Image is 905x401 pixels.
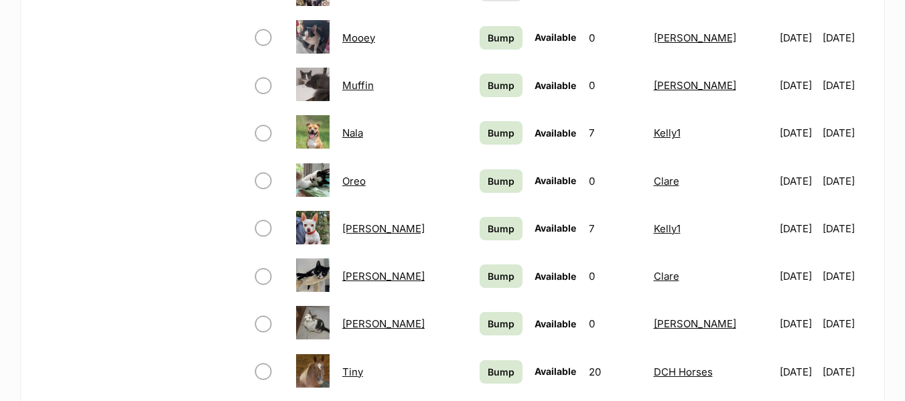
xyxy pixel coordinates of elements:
span: Available [535,80,576,91]
td: [DATE] [823,158,869,204]
td: 0 [583,253,647,299]
span: Bump [488,31,514,45]
td: [DATE] [823,110,869,156]
a: Kelly1 [654,222,681,235]
a: Clare [654,175,679,187]
span: Bump [488,78,514,92]
td: [DATE] [774,15,821,61]
a: Bump [480,26,522,50]
span: Bump [488,269,514,283]
td: 0 [583,301,647,347]
a: Bump [480,121,522,145]
a: Bump [480,312,522,335]
span: Available [535,31,576,43]
span: Bump [488,365,514,379]
img: Scully [296,306,330,339]
td: [DATE] [774,62,821,108]
a: Oreo [342,175,366,187]
a: DCH Horses [654,366,713,378]
a: Tiny [342,366,363,378]
a: [PERSON_NAME] [342,270,425,283]
a: Nala [342,127,363,139]
span: Available [535,127,576,139]
a: Bump [480,264,522,288]
a: Clare [654,270,679,283]
a: Bump [480,74,522,97]
img: Tiny [296,354,330,388]
td: 0 [583,62,647,108]
span: Available [535,175,576,186]
a: [PERSON_NAME] [342,222,425,235]
a: Muffin [342,79,374,92]
span: Bump [488,222,514,236]
td: [DATE] [774,349,821,395]
td: [DATE] [774,158,821,204]
td: [DATE] [774,301,821,347]
td: 7 [583,110,647,156]
td: 0 [583,15,647,61]
a: [PERSON_NAME] [342,317,425,330]
a: Kelly1 [654,127,681,139]
span: Bump [488,317,514,331]
a: Bump [480,217,522,240]
td: [DATE] [823,301,869,347]
span: Bump [488,126,514,140]
td: [DATE] [823,206,869,252]
a: Bump [480,169,522,193]
td: [DATE] [823,253,869,299]
td: 20 [583,349,647,395]
span: Available [535,222,576,234]
a: [PERSON_NAME] [654,79,736,92]
span: Available [535,270,576,282]
td: 7 [583,206,647,252]
a: Bump [480,360,522,384]
span: Bump [488,174,514,188]
a: [PERSON_NAME] [654,317,736,330]
img: Nala [296,115,330,149]
td: [DATE] [823,349,869,395]
td: [DATE] [774,110,821,156]
td: 0 [583,158,647,204]
a: Mooey [342,31,375,44]
td: [DATE] [774,253,821,299]
td: [DATE] [823,62,869,108]
a: [PERSON_NAME] [654,31,736,44]
td: [DATE] [774,206,821,252]
span: Available [535,318,576,329]
td: [DATE] [823,15,869,61]
span: Available [535,366,576,377]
